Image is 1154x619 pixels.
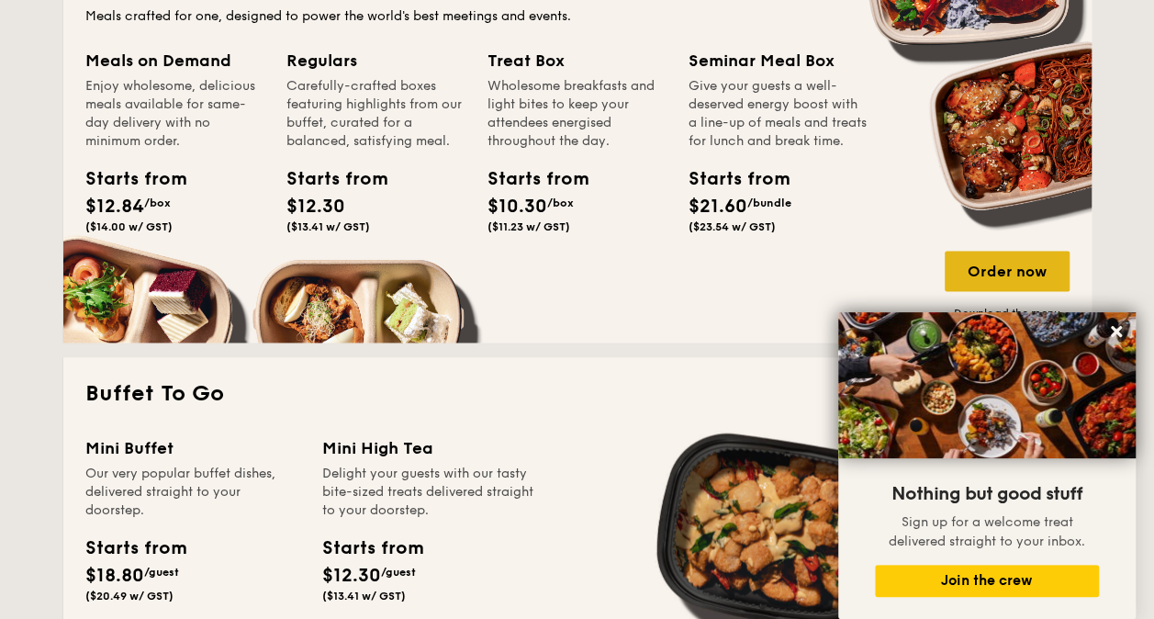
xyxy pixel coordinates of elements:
div: Treat Box [487,48,667,73]
span: /guest [144,565,179,578]
div: Seminar Meal Box [689,48,868,73]
span: /bundle [747,197,791,209]
span: /box [144,197,171,209]
span: $12.84 [85,196,144,218]
div: Starts from [85,165,168,193]
span: $10.30 [487,196,547,218]
div: Starts from [487,165,570,193]
div: Mini High Tea [322,434,537,460]
div: Starts from [85,534,185,561]
div: Order now [945,251,1070,291]
div: Carefully-crafted boxes featuring highlights from our buffet, curated for a balanced, satisfying ... [286,77,465,151]
div: Wholesome breakfasts and light bites to keep your attendees energised throughout the day. [487,77,667,151]
div: Mini Buffet [85,434,300,460]
span: ($20.49 w/ GST) [85,589,174,602]
div: Meals on Demand [85,48,264,73]
span: Nothing but good stuff [891,483,1082,505]
div: Starts from [689,165,771,193]
span: ($13.41 w/ GST) [322,589,406,602]
div: Starts from [286,165,369,193]
span: ($13.41 w/ GST) [286,220,370,233]
span: Sign up for a welcome treat delivered straight to your inbox. [889,514,1085,549]
span: /box [547,197,574,209]
div: Our very popular buffet dishes, delivered straight to your doorstep. [85,464,300,519]
div: Regulars [286,48,465,73]
button: Join the crew [875,565,1099,597]
h2: Buffet To Go [85,379,1070,409]
a: Download the menu [945,306,1070,321]
button: Close [1102,317,1131,346]
span: ($11.23 w/ GST) [487,220,570,233]
div: Delight your guests with our tasty bite-sized treats delivered straight to your doorstep. [322,464,537,519]
span: /guest [381,565,416,578]
div: Enjoy wholesome, delicious meals available for same-day delivery with no minimum order. [85,77,264,151]
img: DSC07876-Edit02-Large.jpeg [838,312,1136,458]
div: Give your guests a well-deserved energy boost with a line-up of meals and treats for lunch and br... [689,77,868,151]
span: ($23.54 w/ GST) [689,220,776,233]
span: ($14.00 w/ GST) [85,220,173,233]
div: Starts from [322,534,422,561]
span: $12.30 [286,196,345,218]
span: $21.60 [689,196,747,218]
span: $18.80 [85,564,144,586]
span: $12.30 [322,564,381,586]
div: Meals crafted for one, designed to power the world's best meetings and events. [85,7,1070,26]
